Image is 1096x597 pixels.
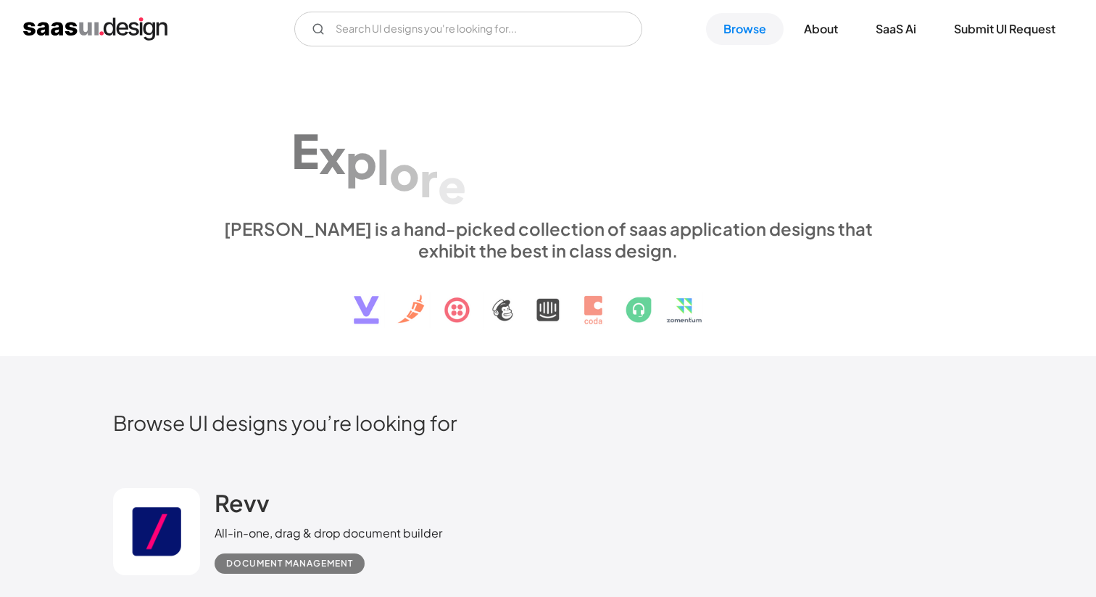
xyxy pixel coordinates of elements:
h2: Browse UI designs you’re looking for [113,410,983,435]
a: About [786,13,855,45]
a: Browse [706,13,784,45]
input: Search UI designs you're looking for... [294,12,642,46]
div: S [475,164,505,220]
form: Email Form [294,12,642,46]
a: home [23,17,167,41]
div: E [291,123,319,178]
a: Submit UI Request [937,13,1073,45]
div: p [346,133,377,189]
div: l [377,138,389,194]
div: [PERSON_NAME] is a hand-picked collection of saas application designs that exhibit the best in cl... [215,218,881,261]
div: e [438,157,466,213]
a: SaaS Ai [858,13,934,45]
div: x [319,127,346,183]
h1: Explore SaaS UI design patterns & interactions. [215,92,881,204]
div: Document Management [226,555,353,572]
div: o [389,144,420,200]
div: All-in-one, drag & drop document builder [215,524,442,542]
h2: Revv [215,488,270,517]
a: Revv [215,488,270,524]
div: r [420,150,438,206]
img: text, icon, saas logo [328,261,768,337]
